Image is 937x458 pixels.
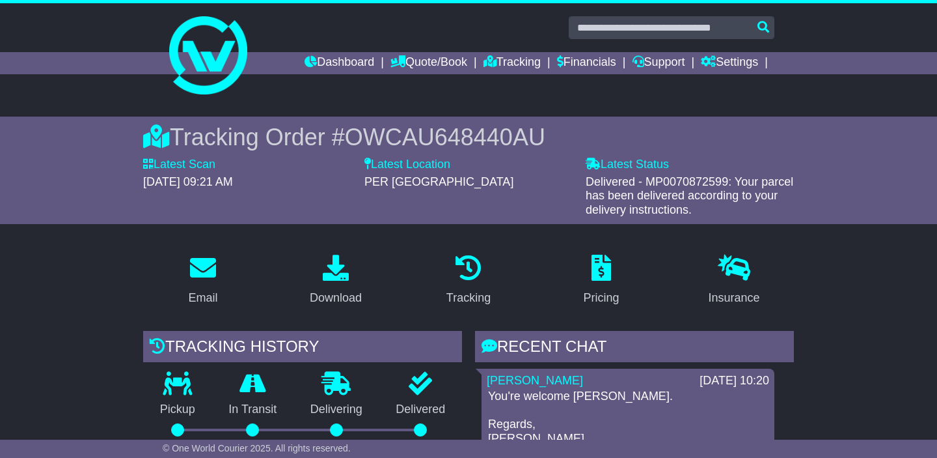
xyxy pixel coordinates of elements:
[345,124,545,150] span: OWCAU648440AU
[699,250,768,311] a: Insurance
[143,331,462,366] div: Tracking history
[163,443,351,453] span: © One World Courier 2025. All rights reserved.
[632,52,685,74] a: Support
[487,374,583,387] a: [PERSON_NAME]
[575,250,627,311] a: Pricing
[488,390,768,446] p: You're welcome [PERSON_NAME]. Regards, [PERSON_NAME]
[310,289,362,307] div: Download
[305,52,374,74] a: Dashboard
[586,158,669,172] label: Latest Status
[483,52,541,74] a: Tracking
[475,331,794,366] div: RECENT CHAT
[557,52,616,74] a: Financials
[708,289,759,307] div: Insurance
[699,374,769,388] div: [DATE] 10:20
[438,250,499,311] a: Tracking
[143,403,212,417] p: Pickup
[180,250,226,311] a: Email
[143,175,233,188] span: [DATE] 09:21 AM
[364,175,513,188] span: PER [GEOGRAPHIC_DATA]
[364,158,450,172] label: Latest Location
[293,403,379,417] p: Delivering
[301,250,370,311] a: Download
[143,123,794,151] div: Tracking Order #
[701,52,758,74] a: Settings
[188,289,217,307] div: Email
[446,289,491,307] div: Tracking
[143,158,215,172] label: Latest Scan
[379,403,463,417] p: Delivered
[212,403,294,417] p: In Transit
[390,52,467,74] a: Quote/Book
[583,289,619,307] div: Pricing
[586,175,793,216] span: Delivered - MP0070872599: Your parcel has been delivered according to your delivery instructions.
